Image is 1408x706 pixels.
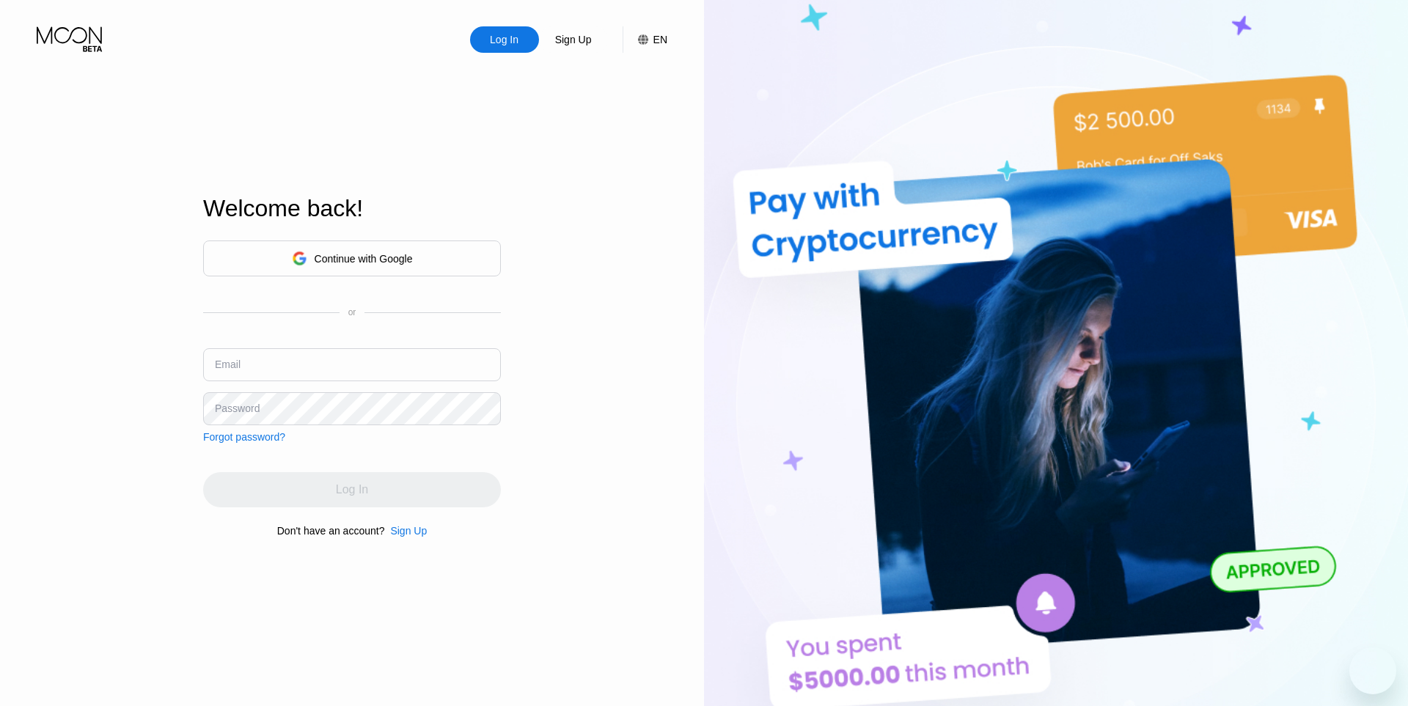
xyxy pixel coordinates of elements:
[215,358,241,370] div: Email
[215,402,260,414] div: Password
[203,431,285,443] div: Forgot password?
[384,525,427,537] div: Sign Up
[653,34,667,45] div: EN
[348,307,356,317] div: or
[470,26,539,53] div: Log In
[623,26,667,53] div: EN
[203,195,501,222] div: Welcome back!
[488,32,520,47] div: Log In
[277,525,385,537] div: Don't have an account?
[315,253,413,265] div: Continue with Google
[1349,647,1396,694] iframe: Button to launch messaging window
[539,26,608,53] div: Sign Up
[203,240,501,276] div: Continue with Google
[390,525,427,537] div: Sign Up
[554,32,593,47] div: Sign Up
